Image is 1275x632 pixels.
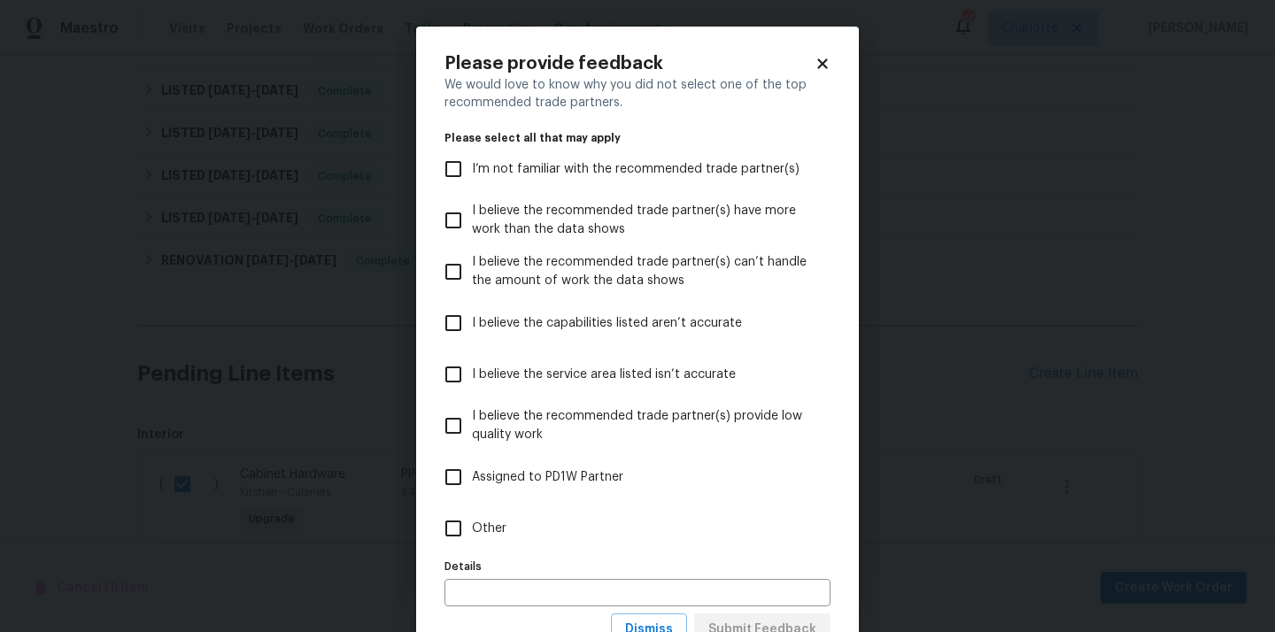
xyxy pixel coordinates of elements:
legend: Please select all that may apply [444,133,831,143]
div: We would love to know why you did not select one of the top recommended trade partners. [444,76,831,112]
span: I believe the recommended trade partner(s) provide low quality work [472,407,816,444]
span: I believe the capabilities listed aren’t accurate [472,314,742,333]
span: Other [472,520,506,538]
h2: Please provide feedback [444,55,815,73]
span: I’m not familiar with the recommended trade partner(s) [472,160,800,179]
span: I believe the recommended trade partner(s) can’t handle the amount of work the data shows [472,253,816,290]
span: I believe the recommended trade partner(s) have more work than the data shows [472,202,816,239]
span: I believe the service area listed isn’t accurate [472,366,736,384]
span: Assigned to PD1W Partner [472,468,623,487]
label: Details [444,561,831,572]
